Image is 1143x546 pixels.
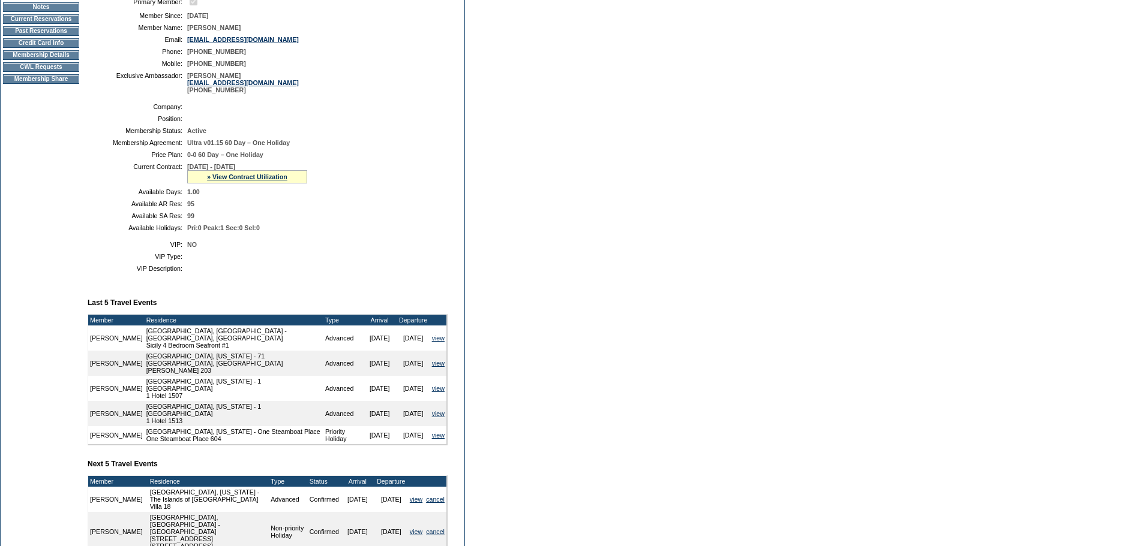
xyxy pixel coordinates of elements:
td: [DATE] [363,426,397,444]
td: [GEOGRAPHIC_DATA], [US_STATE] - 1 [GEOGRAPHIC_DATA] 1 Hotel 1513 [145,401,323,426]
span: 95 [187,200,194,207]
td: Membership Details [3,50,79,60]
b: Last 5 Travel Events [88,298,157,307]
td: Exclusive Ambassador: [92,72,182,93]
td: Type [323,315,363,325]
td: Type [269,476,308,487]
a: cancel [426,528,445,535]
td: Arrival [363,315,397,325]
a: [EMAIL_ADDRESS][DOMAIN_NAME] [187,36,299,43]
td: Phone: [92,48,182,55]
td: Status [308,476,341,487]
a: cancel [426,496,445,503]
td: Membership Status: [92,127,182,134]
a: » View Contract Utilization [207,173,287,180]
td: Price Plan: [92,151,182,158]
span: Ultra v01.15 60 Day – One Holiday [187,139,290,146]
td: [DATE] [341,487,374,512]
span: [PERSON_NAME] [PHONE_NUMBER] [187,72,299,93]
td: Email: [92,36,182,43]
td: [DATE] [397,376,430,401]
td: Departure [374,476,408,487]
td: [PERSON_NAME] [88,325,145,351]
td: Residence [148,476,269,487]
td: [DATE] [363,325,397,351]
td: [DATE] [397,426,430,444]
td: [DATE] [363,376,397,401]
span: NO [187,241,197,248]
td: Mobile: [92,60,182,67]
a: [EMAIL_ADDRESS][DOMAIN_NAME] [187,79,299,86]
span: Pri:0 Peak:1 Sec:0 Sel:0 [187,224,260,231]
td: [DATE] [363,401,397,426]
span: [DATE] [187,12,208,19]
td: [PERSON_NAME] [88,351,145,376]
td: Membership Agreement: [92,139,182,146]
a: view [432,410,445,417]
td: [PERSON_NAME] [88,426,145,444]
td: [GEOGRAPHIC_DATA], [US_STATE] - 71 [GEOGRAPHIC_DATA], [GEOGRAPHIC_DATA] [PERSON_NAME] 203 [145,351,323,376]
td: [DATE] [397,351,430,376]
td: [DATE] [397,401,430,426]
td: Departure [397,315,430,325]
span: 1.00 [187,188,200,195]
td: [DATE] [363,351,397,376]
td: [GEOGRAPHIC_DATA], [GEOGRAPHIC_DATA] - [GEOGRAPHIC_DATA], [GEOGRAPHIC_DATA] Sicily 4 Bedroom Seaf... [145,325,323,351]
td: Advanced [323,325,363,351]
a: view [432,432,445,439]
a: view [410,496,422,503]
td: Advanced [323,376,363,401]
td: Membership Share [3,74,79,84]
td: [PERSON_NAME] [88,401,145,426]
td: Notes [3,2,79,12]
a: view [432,385,445,392]
td: [GEOGRAPHIC_DATA], [US_STATE] - The Islands of [GEOGRAPHIC_DATA] Villa 18 [148,487,269,512]
td: Member Name: [92,24,182,31]
td: Available AR Res: [92,200,182,207]
td: VIP Description: [92,265,182,272]
td: [DATE] [374,487,408,512]
td: Residence [145,315,323,325]
td: Confirmed [308,487,341,512]
span: [DATE] - [DATE] [187,163,235,170]
span: 99 [187,212,194,219]
td: Advanced [323,401,363,426]
td: CWL Requests [3,62,79,72]
span: [PHONE_NUMBER] [187,60,246,67]
b: Next 5 Travel Events [88,460,158,468]
td: Arrival [341,476,374,487]
td: [DATE] [397,325,430,351]
td: Advanced [323,351,363,376]
td: [GEOGRAPHIC_DATA], [US_STATE] - 1 [GEOGRAPHIC_DATA] 1 Hotel 1507 [145,376,323,401]
span: Active [187,127,206,134]
td: [GEOGRAPHIC_DATA], [US_STATE] - One Steamboat Place One Steamboat Place 604 [145,426,323,444]
td: VIP Type: [92,253,182,260]
td: Current Contract: [92,163,182,183]
td: VIP: [92,241,182,248]
a: view [432,360,445,367]
td: Member [88,315,145,325]
a: view [410,528,422,535]
td: Past Reservations [3,26,79,36]
td: Priority Holiday [323,426,363,444]
td: [PERSON_NAME] [88,376,145,401]
span: [PHONE_NUMBER] [187,48,246,55]
td: Available SA Res: [92,212,182,219]
td: Company: [92,103,182,110]
span: [PERSON_NAME] [187,24,241,31]
td: [PERSON_NAME] [88,487,145,512]
td: Position: [92,115,182,122]
td: Available Holidays: [92,224,182,231]
td: Credit Card Info [3,38,79,48]
td: Available Days: [92,188,182,195]
td: Current Reservations [3,14,79,24]
span: 0-0 60 Day – One Holiday [187,151,263,158]
td: Advanced [269,487,308,512]
td: Member [88,476,145,487]
a: view [432,334,445,342]
td: Member Since: [92,12,182,19]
